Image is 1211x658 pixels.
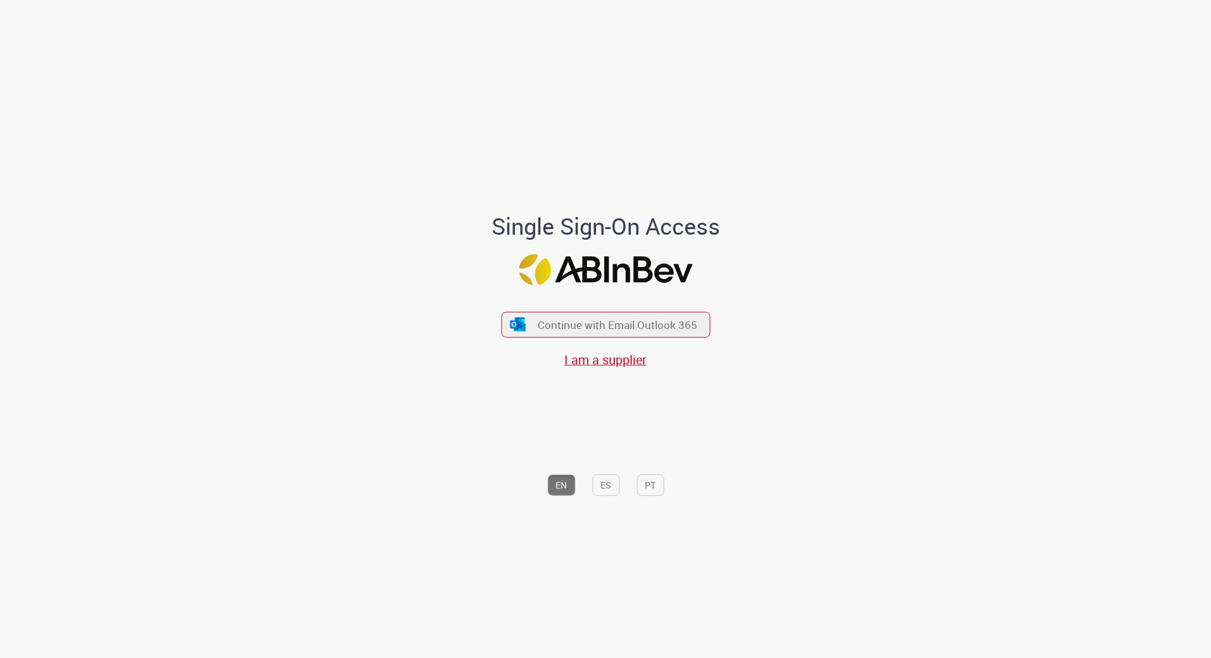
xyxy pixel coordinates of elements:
[519,254,692,285] img: Logo ABInBev
[509,318,527,331] img: ícone Azure/Microsoft 360
[430,214,782,239] h1: Single Sign-On Access
[501,311,710,337] button: ícone Azure/Microsoft 360 Continue with Email Outlook 365
[547,475,575,496] button: EN
[637,475,664,496] button: PT
[538,318,697,332] span: Continue with Email Outlook 365
[564,351,647,368] a: I am a supplier
[592,475,619,496] button: ES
